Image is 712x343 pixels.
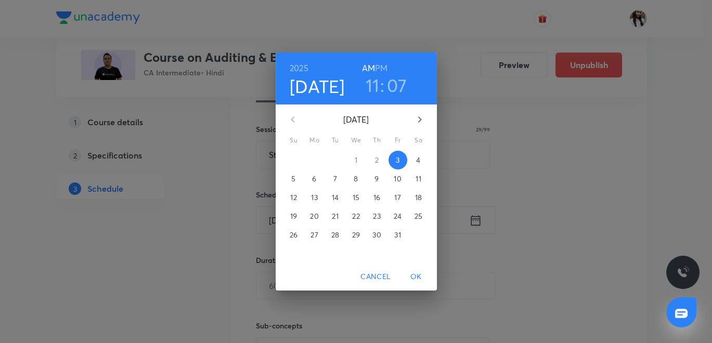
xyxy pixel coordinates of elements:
[311,192,317,203] p: 13
[291,174,295,184] p: 5
[415,211,422,221] p: 25
[409,207,428,226] button: 25
[284,169,303,188] button: 5
[389,135,407,146] span: Fr
[368,207,386,226] button: 23
[409,135,428,146] span: Sa
[347,169,366,188] button: 8
[332,211,338,221] p: 21
[354,174,358,184] p: 8
[409,151,428,169] button: 4
[326,135,345,146] span: Tu
[310,230,318,240] p: 27
[352,230,360,240] p: 29
[372,230,381,240] p: 30
[284,188,303,207] button: 12
[374,174,379,184] p: 9
[396,155,399,165] p: 3
[416,155,420,165] p: 4
[305,113,407,126] p: [DATE]
[290,61,308,75] button: 2025
[305,226,324,244] button: 27
[394,174,401,184] p: 10
[368,135,386,146] span: Th
[347,188,366,207] button: 15
[305,207,324,226] button: 20
[362,61,375,75] button: AM
[356,267,395,286] button: Cancel
[284,207,303,226] button: 19
[290,75,345,97] button: [DATE]
[415,192,422,203] p: 18
[305,169,324,188] button: 6
[416,174,421,184] p: 11
[332,192,339,203] p: 14
[373,211,380,221] p: 23
[394,211,402,221] p: 24
[326,207,345,226] button: 21
[387,74,407,96] button: 07
[399,267,433,286] button: OK
[409,169,428,188] button: 11
[389,188,407,207] button: 17
[394,192,400,203] p: 17
[290,192,296,203] p: 12
[312,174,316,184] p: 6
[284,226,303,244] button: 26
[389,151,407,169] button: 3
[366,74,380,96] button: 11
[326,226,345,244] button: 28
[353,192,359,203] p: 15
[305,188,324,207] button: 13
[389,169,407,188] button: 10
[409,188,428,207] button: 18
[352,211,359,221] p: 22
[394,230,400,240] p: 31
[368,188,386,207] button: 16
[347,226,366,244] button: 29
[326,169,345,188] button: 7
[305,135,324,146] span: Mo
[360,270,391,283] span: Cancel
[284,135,303,146] span: Su
[368,226,386,244] button: 30
[331,230,339,240] p: 28
[373,192,380,203] p: 16
[333,174,337,184] p: 7
[380,74,384,96] h3: :
[347,135,366,146] span: We
[389,226,407,244] button: 31
[368,169,386,188] button: 9
[326,188,345,207] button: 14
[389,207,407,226] button: 24
[290,211,297,221] p: 19
[347,207,366,226] button: 22
[404,270,429,283] span: OK
[290,230,297,240] p: 26
[310,211,318,221] p: 20
[375,61,387,75] button: PM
